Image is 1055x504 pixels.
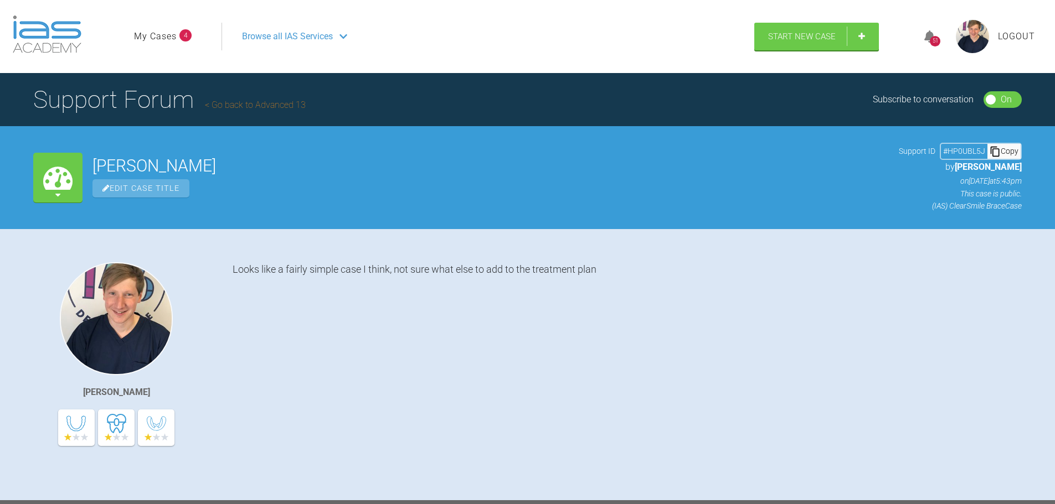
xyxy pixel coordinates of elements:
[92,158,889,174] h2: [PERSON_NAME]
[987,144,1021,158] div: Copy
[899,200,1022,212] p: (IAS) ClearSmile Brace Case
[873,92,974,107] div: Subscribe to conversation
[92,179,189,198] span: Edit Case Title
[956,20,989,53] img: profile.png
[205,100,306,110] a: Go back to Advanced 13
[955,162,1022,172] span: [PERSON_NAME]
[899,188,1022,200] p: This case is public.
[179,29,192,41] span: 4
[242,29,333,44] span: Browse all IAS Services
[233,262,1022,484] div: Looks like a fairly simple case I think, not sure what else to add to the treatment plan
[899,145,935,157] span: Support ID
[899,160,1022,174] p: by
[768,32,836,41] span: Start New Case
[998,29,1035,44] a: Logout
[930,36,940,46] div: 51
[60,262,173,375] img: Jack Gardner
[83,385,150,399] div: [PERSON_NAME]
[754,23,879,50] a: Start New Case
[13,15,81,53] img: logo-light.3e3ef733.png
[134,29,177,44] a: My Cases
[899,175,1022,187] p: on [DATE] at 5:43pm
[941,145,987,157] div: # HP0UBL5J
[33,80,306,119] h1: Support Forum
[1001,92,1012,107] div: On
